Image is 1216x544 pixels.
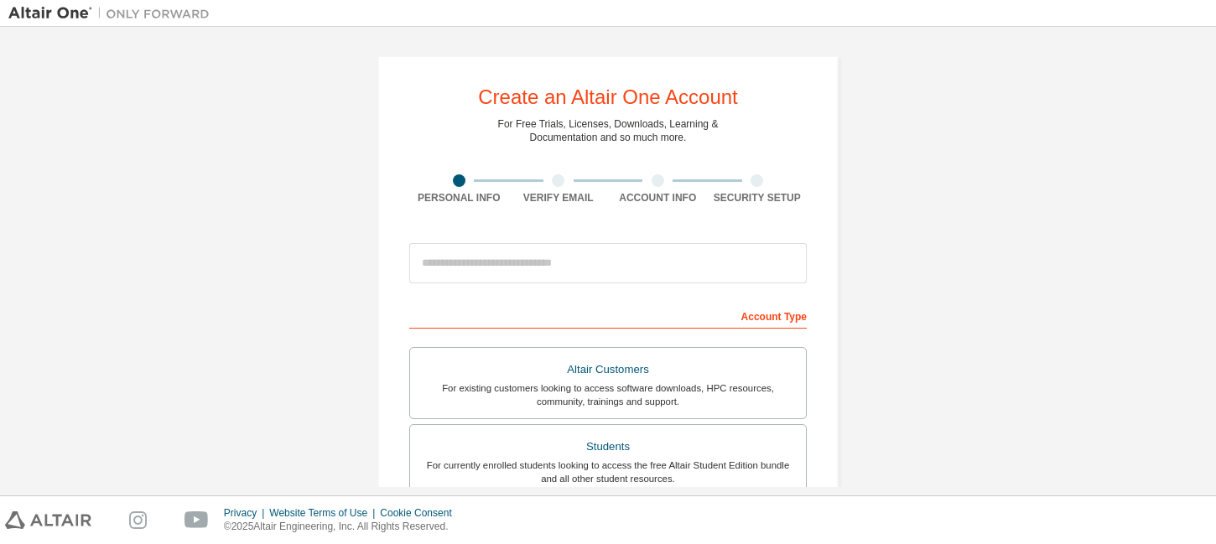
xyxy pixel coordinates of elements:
div: Altair Customers [420,358,796,381]
div: For currently enrolled students looking to access the free Altair Student Edition bundle and all ... [420,459,796,485]
img: altair_logo.svg [5,511,91,529]
div: For Free Trials, Licenses, Downloads, Learning & Documentation and so much more. [498,117,719,144]
img: youtube.svg [184,511,209,529]
div: Privacy [224,506,269,520]
img: instagram.svg [129,511,147,529]
div: Account Info [608,191,708,205]
div: Verify Email [509,191,609,205]
div: Create an Altair One Account [478,87,738,107]
img: Altair One [8,5,218,22]
div: Cookie Consent [380,506,461,520]
div: Website Terms of Use [269,506,380,520]
div: For existing customers looking to access software downloads, HPC resources, community, trainings ... [420,381,796,408]
div: Personal Info [409,191,509,205]
div: Students [420,435,796,459]
p: © 2025 Altair Engineering, Inc. All Rights Reserved. [224,520,462,534]
div: Security Setup [708,191,808,205]
div: Account Type [409,302,807,329]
